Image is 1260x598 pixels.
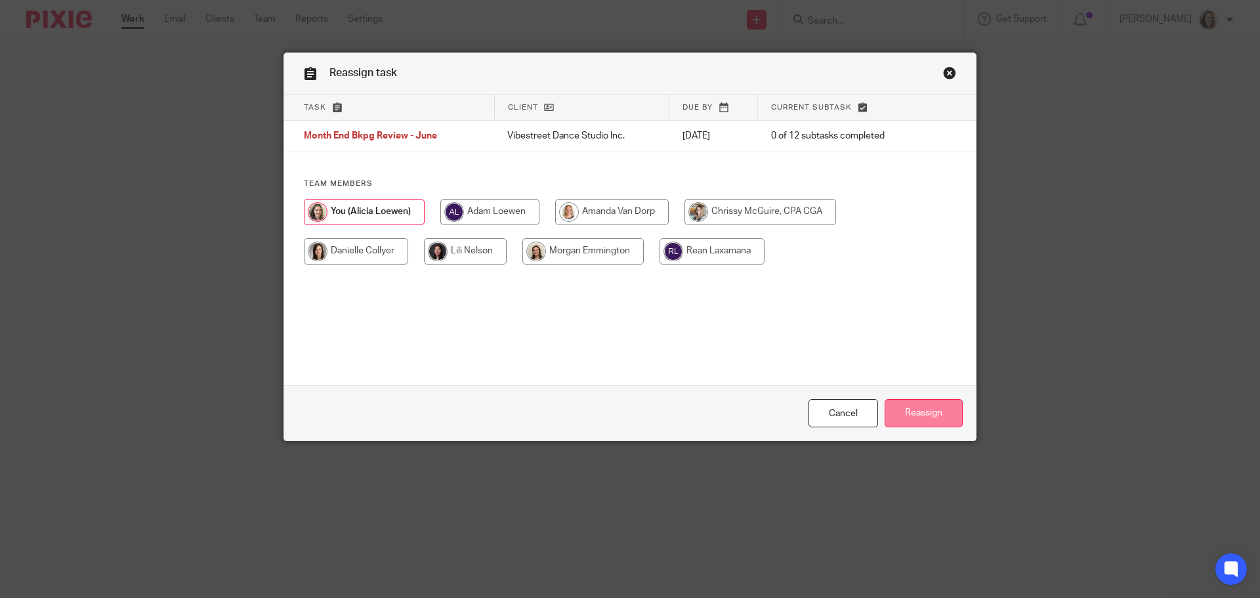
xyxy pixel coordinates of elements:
[808,399,878,427] a: Close this dialog window
[943,66,956,84] a: Close this dialog window
[304,104,326,111] span: Task
[304,132,437,141] span: Month End Bkpg Review - June
[304,179,956,189] h4: Team members
[771,104,852,111] span: Current subtask
[885,399,963,427] input: Reassign
[682,104,713,111] span: Due by
[507,129,656,142] p: Vibestreet Dance Studio Inc.
[508,104,538,111] span: Client
[758,121,928,152] td: 0 of 12 subtasks completed
[682,129,745,142] p: [DATE]
[329,68,397,78] span: Reassign task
